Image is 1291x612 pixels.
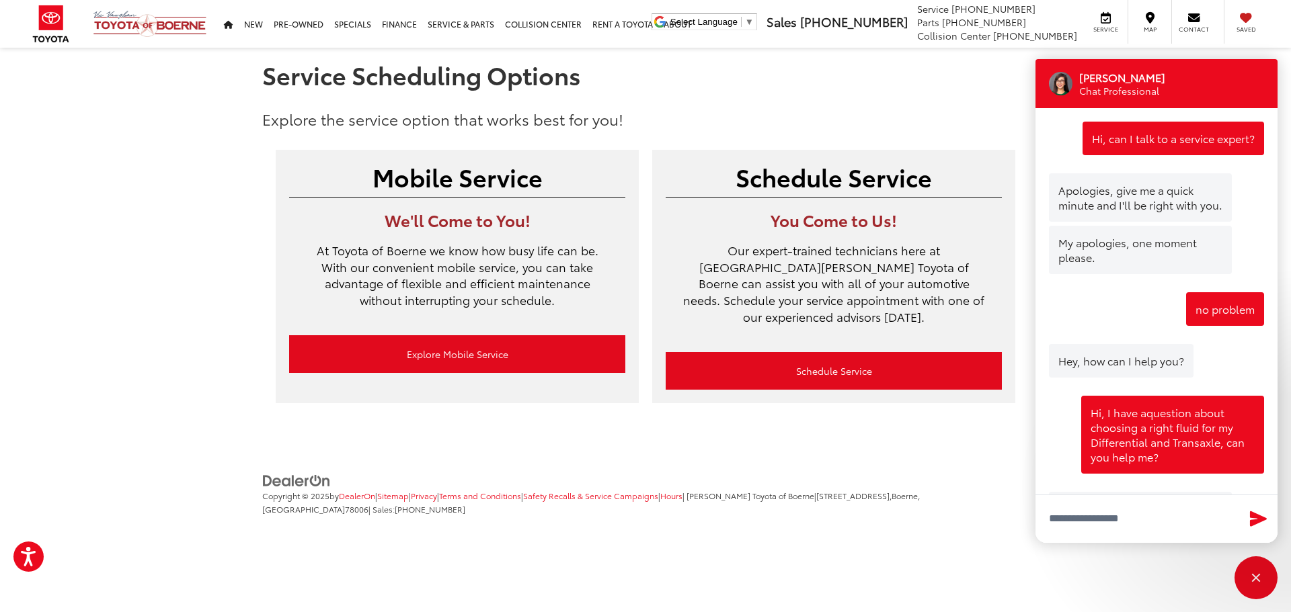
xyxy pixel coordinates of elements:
span: [PHONE_NUMBER] [800,13,908,30]
span: Service [1091,25,1121,34]
span: [PHONE_NUMBER] [951,2,1035,15]
span: [PHONE_NUMBER] [993,29,1077,42]
a: Hours [660,490,682,501]
div: Operator Name [1079,70,1181,85]
a: Safety Recalls & Service Campaigns, Opens in a new tab [523,490,658,501]
a: Select Language​ [670,17,754,27]
img: DealerOn [262,474,331,488]
span: | [437,490,521,501]
div: My apologies, one moment please. [1049,226,1232,274]
div: Hey, how can I help you? [1049,344,1194,378]
span: | [409,490,437,501]
div: Hi, I have aquestion about choosing a right fluid for my Differential and Transaxle, can you help... [1081,396,1264,474]
span: by [329,490,375,501]
span: [PHONE_NUMBER] [395,503,465,515]
p: [PERSON_NAME] [1079,70,1165,85]
div: no problem [1186,292,1264,326]
textarea: Type your message [1035,494,1278,543]
p: Chat Professional [1079,85,1165,97]
div: Operator Title [1079,85,1181,97]
span: ▼ [745,17,754,27]
h2: Mobile Service [289,163,625,190]
a: Privacy [411,490,437,501]
span: Saved [1231,25,1261,34]
div: I would be happy to help you with the right fluid for the Differential and Transaxle. [1049,492,1232,555]
div: Apologies, give me a quick minute and I'll be right with you. [1049,173,1232,222]
span: Select Language [670,17,738,27]
button: Toggle Chat Window [1235,556,1278,599]
span: | [658,490,682,501]
span: Contact [1179,25,1209,34]
a: DealerOn Home Page [339,490,375,501]
a: Explore Mobile Service [289,335,625,373]
span: | [375,490,409,501]
h1: Service Scheduling Options [262,61,1029,88]
span: Boerne, [892,490,920,501]
span: 78006 [345,503,368,515]
span: Parts [917,15,939,29]
a: DealerOn [262,473,331,486]
button: Send Message [1244,505,1273,533]
span: | [PERSON_NAME] Toyota of Boerne [682,490,814,501]
h2: Schedule Service [666,163,1002,190]
span: [GEOGRAPHIC_DATA] [262,503,345,515]
div: Hi, can I talk to a service expert? [1083,122,1264,155]
span: [STREET_ADDRESS], [816,490,892,501]
h3: We'll Come to You! [289,211,625,228]
span: Collision Center [917,29,990,42]
span: [PHONE_NUMBER] [942,15,1026,29]
a: Schedule Service [666,352,1002,390]
a: Terms and Conditions [439,490,521,501]
h3: You Come to Us! [666,211,1002,228]
p: Explore the service option that works best for you! [262,108,1029,130]
div: Operator Image [1049,72,1072,95]
span: | [521,490,658,501]
span: Map [1135,25,1165,34]
div: Close [1235,556,1278,599]
p: Our expert-trained technicians here at [GEOGRAPHIC_DATA][PERSON_NAME] Toyota of Boerne can assist... [666,242,1002,339]
span: | Sales: [368,503,465,515]
p: At Toyota of Boerne we know how busy life can be. With our convenient mobile service, you can tak... [289,242,625,322]
span: Service [917,2,949,15]
span: Copyright © 2025 [262,490,329,501]
img: Vic Vaughan Toyota of Boerne [93,10,207,38]
a: Sitemap [377,490,409,501]
span: Sales [767,13,797,30]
